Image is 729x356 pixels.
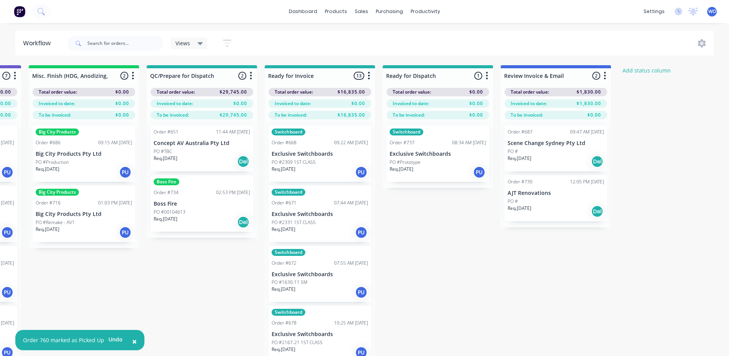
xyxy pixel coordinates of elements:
p: Exclusive Switchboards [272,151,368,157]
p: AJT Renovations [508,190,604,196]
span: Invoiced to date: [511,100,547,107]
span: $29,745.00 [220,112,247,119]
div: PU [1,286,13,298]
div: 11:44 AM [DATE] [216,129,250,135]
div: Order #678 [272,320,297,326]
p: PO #Production [36,159,69,166]
span: $0.00 [587,112,601,119]
div: Boss FireOrder #73402:53 PM [DATE]Boss FirePO #00104613Req.[DATE]Del [151,175,253,232]
div: Big City ProductsOrder #68609:15 AM [DATE]Big City Products Pty LtdPO #ProductionReq.[DATE]PU [33,125,135,182]
p: Req. [DATE] [272,226,295,233]
p: Req. [DATE] [508,155,531,162]
span: Total order value: [393,89,431,96]
p: Req. [DATE] [154,216,177,222]
div: PU [119,166,131,178]
p: Req. [DATE] [36,226,59,233]
p: Exclusive Switchboards [390,151,486,157]
p: Big City Products Pty Ltd [36,211,132,218]
div: Del [591,205,603,218]
div: Order #737 [390,139,414,146]
div: 07:55 AM [DATE] [334,260,368,267]
button: Close [125,332,144,351]
div: PU [1,166,13,178]
p: Exclusive Switchboards [272,271,368,278]
span: $0.00 [469,89,483,96]
span: Invoiced to date: [275,100,311,107]
div: Order #734 [154,189,179,196]
div: PU [355,286,367,298]
div: Order 760 marked as Picked Up [23,336,104,344]
div: Order #68709:47 AM [DATE]Scene Change Sydney Pty LtdPO #Req.[DATE]Del [505,125,607,171]
p: PO #Remake - AV1 [36,219,75,226]
p: PO #00104613 [154,209,185,216]
span: Views [175,39,190,47]
span: $0.00 [351,100,365,107]
p: Req. [DATE] [272,346,295,353]
p: PO #TBC [154,148,172,155]
div: SwitchboardOrder #73708:34 AM [DATE]Exclusive SwitchboardsPO #PrototypeReq.[DATE]PU [387,125,489,182]
div: 09:15 AM [DATE] [98,139,132,146]
div: SwitchboardOrder #66809:22 AM [DATE]Exclusive SwitchboardsPO #2309 1ST CLASSReq.[DATE]PU [269,125,371,182]
div: sales [351,6,372,17]
div: Del [591,155,603,168]
div: Del [237,155,249,168]
p: Scene Change Sydney Pty Ltd [508,140,604,147]
p: Exclusive Switchboards [272,331,368,338]
div: Switchboard [272,189,305,196]
div: Order #687 [508,129,532,135]
span: To be invoiced: [39,112,71,119]
div: Workflow [23,39,54,48]
div: Del [237,216,249,228]
div: PU [119,226,131,239]
div: Big City Products [36,129,79,135]
div: purchasing [372,6,407,17]
span: × [132,336,137,347]
span: Total order value: [157,89,195,96]
span: To be invoiced: [511,112,543,119]
p: Req. [DATE] [36,166,59,173]
div: Order #730 [508,178,532,185]
span: $16,835.00 [337,112,365,119]
span: To be invoiced: [275,112,307,119]
p: PO #2309 1ST CLASS [272,159,316,166]
span: To be invoiced: [157,112,189,119]
p: PO # [508,198,518,205]
span: $1,830.00 [577,100,601,107]
p: Boss Fire [154,201,250,207]
div: Switchboard [272,309,305,316]
span: $0.00 [115,112,129,119]
button: Undo [104,334,127,345]
div: 12:05 PM [DATE] [570,178,604,185]
div: Switchboard [390,129,423,135]
div: 09:22 AM [DATE] [334,139,368,146]
div: 09:47 AM [DATE] [570,129,604,135]
span: Invoiced to date: [157,100,193,107]
div: Big City ProductsOrder #71601:03 PM [DATE]Big City Products Pty LtdPO #Remake - AV1Req.[DATE]PU [33,186,135,242]
div: SwitchboardOrder #67107:44 AM [DATE]Exclusive SwitchboardsPO #2331 1ST CLASSReq.[DATE]PU [269,186,371,242]
span: $0.00 [233,100,247,107]
span: Total order value: [511,89,549,96]
span: $1,830.00 [577,89,601,96]
div: Order #686 [36,139,61,146]
span: Total order value: [39,89,77,96]
div: Order #73012:05 PM [DATE]AJT RenovationsPO #Req.[DATE]Del [505,175,607,221]
p: Concept AV Australia Pty Ltd [154,140,250,147]
div: Order #65111:44 AM [DATE]Concept AV Australia Pty LtdPO #TBCReq.[DATE]Del [151,125,253,171]
span: $0.00 [469,100,483,107]
div: Switchboard [272,249,305,256]
input: Search for orders... [87,36,163,51]
div: PU [355,166,367,178]
span: $0.00 [469,112,483,119]
p: Req. [DATE] [390,166,413,173]
div: PU [1,226,13,239]
div: PU [355,226,367,239]
span: WO [708,8,716,15]
div: 01:03 PM [DATE] [98,199,132,206]
div: 10:25 AM [DATE] [334,320,368,326]
div: Order #672 [272,260,297,267]
p: PO #Prototype [390,159,421,166]
p: PO #2331 1ST CLASS [272,219,316,226]
div: 02:53 PM [DATE] [216,189,250,196]
div: Order #651 [154,129,179,135]
p: Req. [DATE] [508,205,531,212]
